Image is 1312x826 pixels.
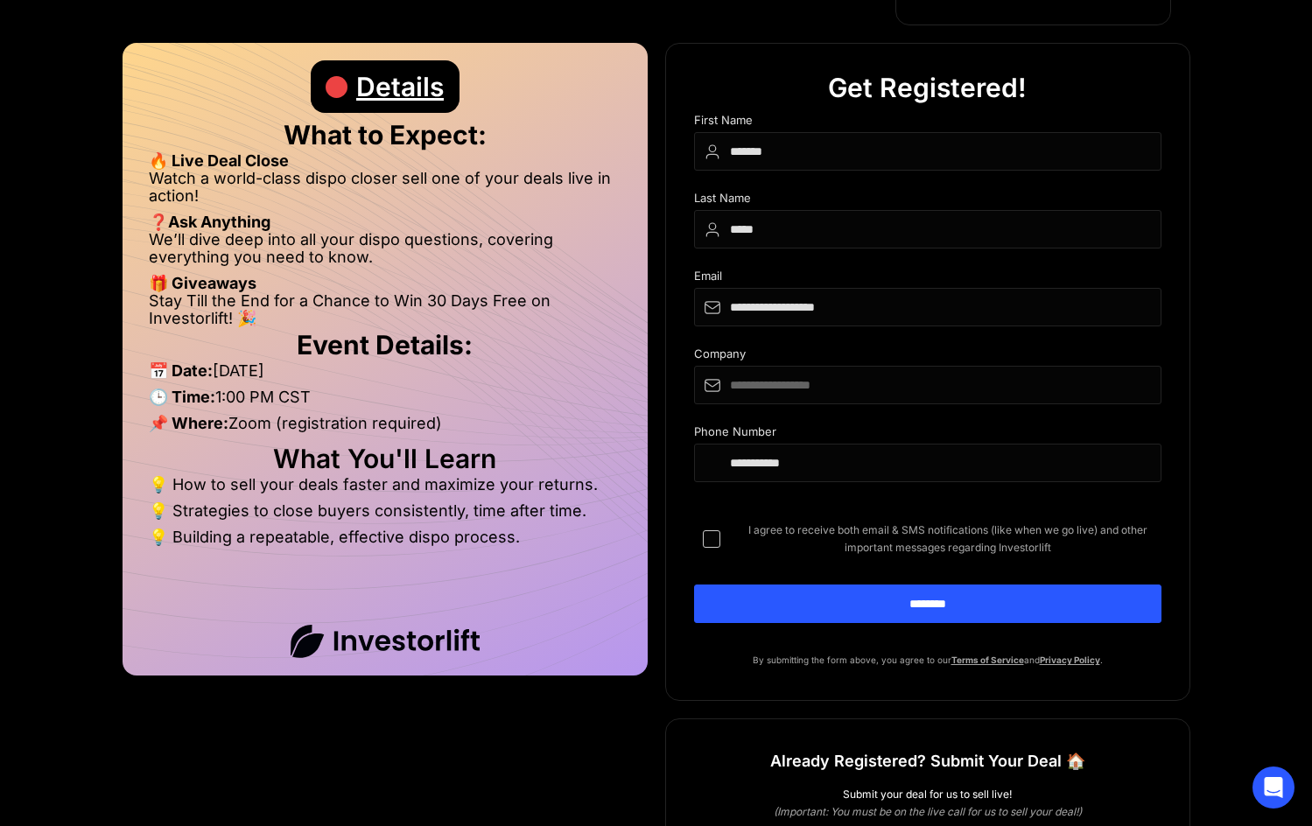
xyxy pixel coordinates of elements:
[694,425,1161,444] div: Phone Number
[149,414,228,432] strong: 📌 Where:
[694,269,1161,288] div: Email
[734,521,1161,556] span: I agree to receive both email & SMS notifications (like when we go live) and other important mess...
[694,114,1161,132] div: First Name
[951,654,1024,665] a: Terms of Service
[828,61,1027,114] div: Get Registered!
[149,388,621,415] li: 1:00 PM CST
[149,388,215,406] strong: 🕒 Time:
[356,60,444,113] div: Details
[1252,766,1294,808] div: Open Intercom Messenger
[694,114,1161,651] form: DIspo Day Main Form
[770,745,1085,777] h1: Already Registered? Submit Your Deal 🏠
[149,274,256,292] strong: 🎁 Giveaways
[149,362,621,388] li: [DATE]
[149,213,270,231] strong: ❓Ask Anything
[774,805,1082,818] em: (Important: You must be on the live call for us to sell your deal!)
[149,361,213,380] strong: 📅 Date:
[149,415,621,441] li: Zoom (registration required)
[149,476,621,502] li: 💡 How to sell your deals faster and maximize your returns.
[149,292,621,327] li: Stay Till the End for a Chance to Win 30 Days Free on Investorlift! 🎉
[694,347,1161,366] div: Company
[149,170,621,213] li: Watch a world-class dispo closer sell one of your deals live in action!
[284,119,487,150] strong: What to Expect:
[149,231,621,275] li: We’ll dive deep into all your dispo questions, covering everything you need to know.
[149,528,621,546] li: 💡 Building a repeatable, effective dispo process.
[149,502,621,528] li: 💡 Strategies to close buyers consistently, time after time.
[149,151,289,170] strong: 🔥 Live Deal Close
[694,651,1161,668] p: By submitting the form above, you agree to our and .
[1040,654,1100,665] a: Privacy Policy
[694,786,1161,803] div: Submit your deal for us to sell live!
[297,329,473,360] strong: Event Details:
[149,450,621,467] h2: What You'll Learn
[694,192,1161,210] div: Last Name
